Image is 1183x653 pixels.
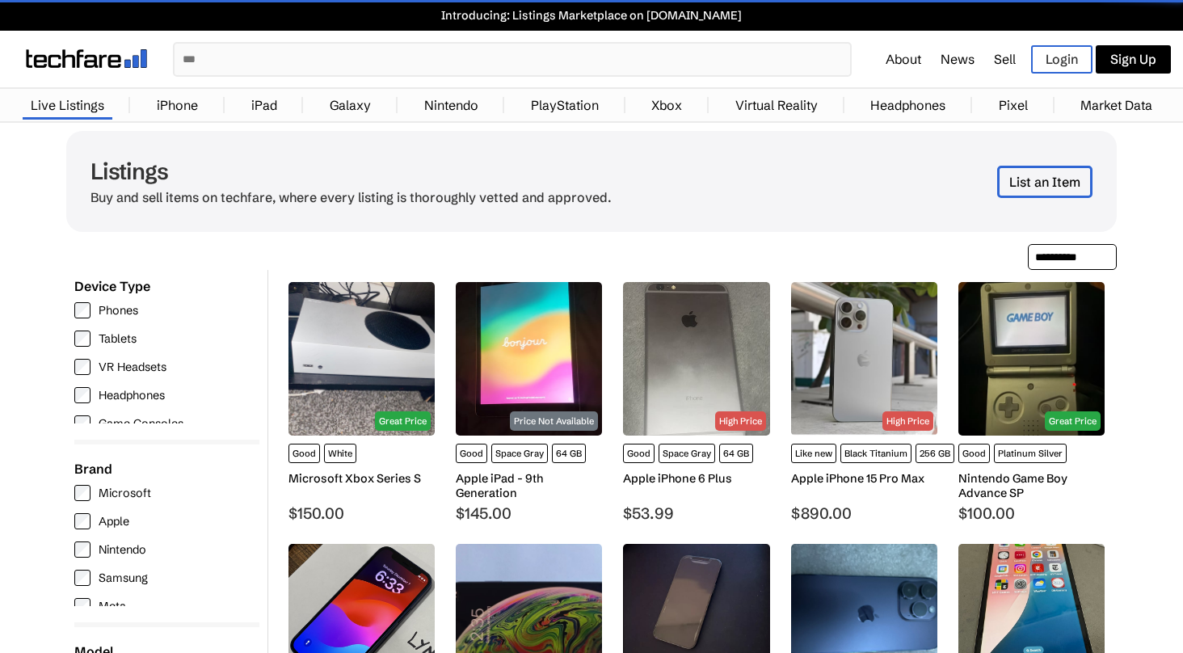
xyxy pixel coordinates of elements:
[941,51,975,67] a: News
[510,411,598,431] div: Price Not Available
[149,89,206,121] a: iPhone
[74,541,251,558] label: Nintendo
[74,461,259,477] div: Brand
[74,302,91,318] input: Phones
[243,89,285,121] a: iPad
[416,89,486,121] a: Nintendo
[74,415,91,432] input: Game Consoles
[456,471,602,500] div: Apple iPad - 9th Generation
[1072,89,1160,121] a: Market Data
[994,444,1067,463] span: Platinum Silver
[74,513,251,529] label: Apple
[491,444,548,463] span: Space Gray
[659,444,715,463] span: Space Gray
[916,444,954,463] span: 256 GB
[994,51,1016,67] a: Sell
[1031,45,1092,74] a: Login
[958,471,1105,500] div: Nintendo Game Boy Advance SP
[791,471,937,486] div: Apple iPhone 15 Pro Max
[791,503,937,523] div: $890.00
[719,444,753,463] span: 64 GB
[1045,411,1101,431] div: Great Price
[375,411,431,431] div: Great Price
[322,89,379,121] a: Galaxy
[74,331,251,347] label: Tablets
[74,359,91,375] input: VR Headsets
[74,302,251,318] label: Phones
[74,598,251,614] label: Meta
[23,89,112,121] a: Live Listings
[74,570,91,586] input: Samsung
[840,444,911,463] span: Black Titanium
[991,89,1036,121] a: Pixel
[26,49,147,68] img: techfare logo
[1096,45,1171,74] a: Sign Up
[456,503,602,523] div: $145.00
[74,415,251,432] label: Game Consoles
[958,444,990,463] span: Good
[886,51,921,67] a: About
[727,89,826,121] a: Virtual Reality
[74,331,91,347] input: Tablets
[997,166,1092,198] a: List an Item
[456,282,602,436] img: Apple - iPad - 9th Generation
[958,503,1105,523] div: $100.00
[791,282,937,436] img: Apple - iPhone 15 Pro Max
[288,503,435,523] div: $150.00
[288,471,435,486] div: Microsoft Xbox Series S
[862,89,954,121] a: Headphones
[456,444,487,463] span: Good
[623,503,769,523] div: $53.99
[623,282,769,436] img: Apple - iPhone 6 Plus
[74,541,91,558] input: Nintendo
[715,411,766,431] div: High Price
[643,89,690,121] a: Xbox
[74,359,251,375] label: VR Headsets
[288,444,320,463] span: Good
[523,89,607,121] a: PlayStation
[623,471,769,486] div: Apple iPhone 6 Plus
[958,282,1105,436] img: Nintendo - Game Boy Advance SP
[74,278,259,294] div: Device Type
[74,485,91,501] input: Microsoft
[288,282,435,436] img: Microsoft - Xbox Series S
[74,387,251,403] label: Headphones
[623,444,655,463] span: Good
[91,189,612,205] p: Buy and sell items on techfare, where every listing is thoroughly vetted and approved.
[791,444,836,463] span: Like new
[882,411,933,431] div: High Price
[91,158,612,185] h1: Listings
[74,387,91,403] input: Headphones
[324,444,356,463] span: White
[8,8,1175,23] a: Introducing: Listings Marketplace on [DOMAIN_NAME]
[74,570,251,586] label: Samsung
[552,444,586,463] span: 64 GB
[74,513,91,529] input: Apple
[74,598,91,614] input: Meta
[74,485,251,501] label: Microsoft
